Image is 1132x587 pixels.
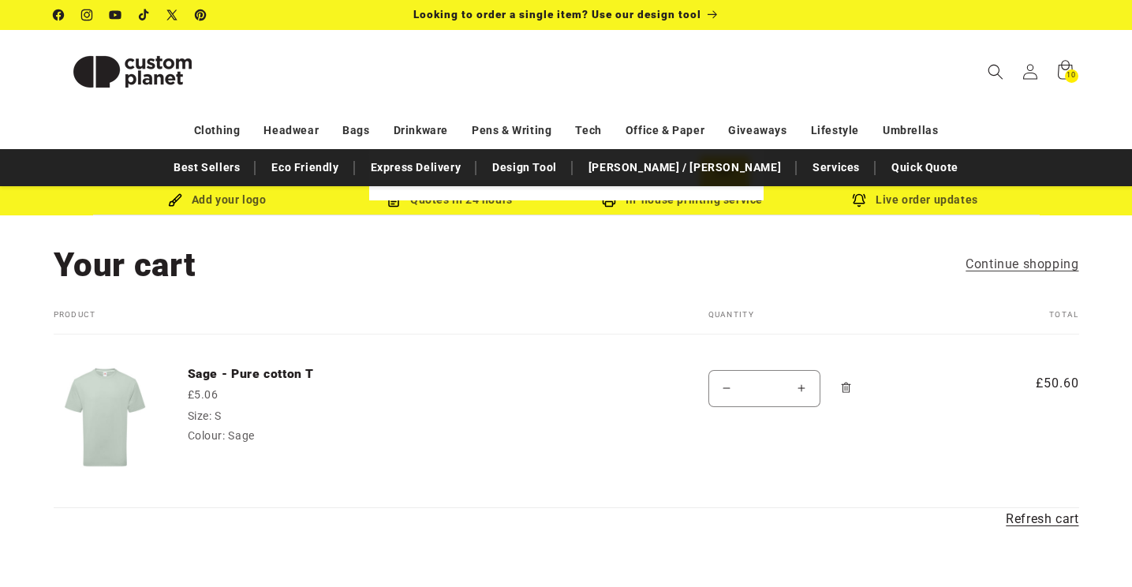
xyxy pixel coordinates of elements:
[966,253,1078,276] a: Continue shopping
[188,429,226,442] dt: Colour:
[363,154,469,181] a: Express Delivery
[394,117,448,144] a: Drinkware
[168,193,182,208] img: Brush Icon
[188,409,212,422] dt: Size:
[805,154,868,181] a: Services
[188,387,424,403] div: £5.06
[884,154,966,181] a: Quick Quote
[832,366,860,410] a: Remove Sage - Pure cotton T - S / Sage
[852,193,866,208] img: Order updates
[566,190,799,210] div: In-house printing service
[811,117,859,144] a: Lifestyle
[188,366,424,382] a: Sage - Pure cotton T
[54,244,196,286] h1: Your cart
[342,117,369,144] a: Bags
[101,190,334,210] div: Add your logo
[1006,508,1078,531] a: Refresh cart
[602,193,616,208] img: In-house printing
[387,193,401,208] img: Order Updates Icon
[575,117,601,144] a: Tech
[334,190,566,210] div: Quotes in 24 hours
[54,366,156,469] img: Pure cotton T
[581,154,789,181] a: [PERSON_NAME] / [PERSON_NAME]
[799,190,1032,210] div: Live order updates
[472,117,551,144] a: Pens & Writing
[995,374,1078,393] span: £50.60
[215,409,222,422] dd: S
[883,117,938,144] a: Umbrellas
[963,310,1078,335] th: Total
[228,429,254,442] dd: Sage
[1067,69,1075,83] span: 10
[263,117,319,144] a: Headwear
[626,117,704,144] a: Office & Paper
[978,54,1013,89] summary: Search
[745,370,784,407] input: Quantity for Sage - Pure cotton T
[413,8,701,21] span: Looking to order a single item? Use our design tool
[54,36,211,107] img: Custom Planet
[54,310,669,335] th: Product
[166,154,248,181] a: Best Sellers
[669,310,964,335] th: Quantity
[484,154,565,181] a: Design Tool
[263,154,346,181] a: Eco Friendly
[194,117,241,144] a: Clothing
[47,30,217,113] a: Custom Planet
[728,117,786,144] a: Giveaways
